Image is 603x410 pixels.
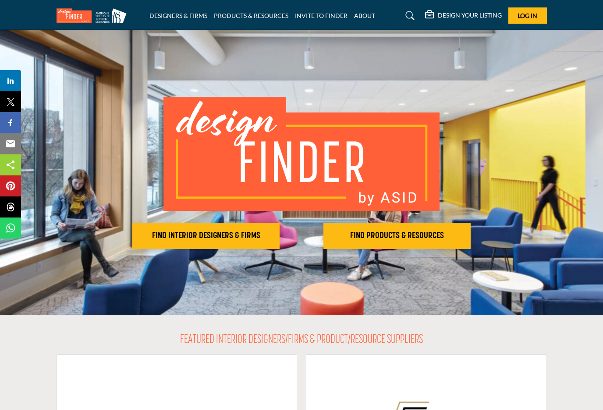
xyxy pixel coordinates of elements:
[132,223,280,249] button: FIND INTERIOR DESIGNERS & FIRMS
[163,97,440,211] img: image
[295,12,348,19] a: INVITE TO FINDER
[149,12,207,19] a: DESIGNERS & FIRMS
[425,11,502,21] div: DESIGN YOUR LISTING
[323,223,471,249] button: FIND PRODUCTS & RESOURCES
[508,7,547,24] button: Log In
[135,231,277,241] h2: FIND INTERIOR DESIGNERS & FIRMS
[57,8,131,23] img: Site Logo
[180,333,423,348] h2: FEATURED INTERIOR DESIGNERS/FIRMS & PRODUCT/RESOURCE SUPPLIERS
[354,12,375,19] a: ABOUT
[518,12,537,19] span: Log In
[326,231,468,241] h2: FIND PRODUCTS & RESOURCES
[438,11,502,19] h5: DESIGN YOUR LISTING
[397,9,420,23] a: Search
[214,12,288,19] a: PRODUCTS & RESOURCES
